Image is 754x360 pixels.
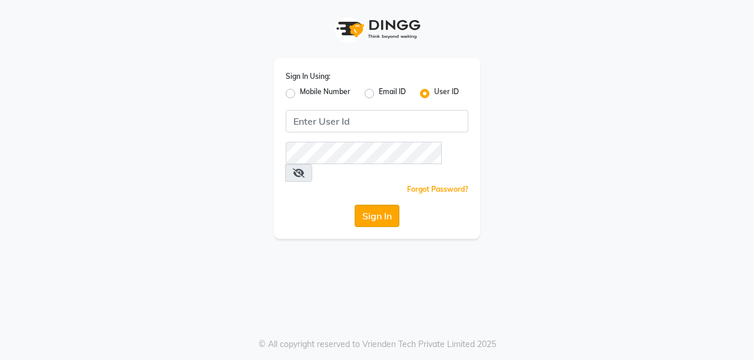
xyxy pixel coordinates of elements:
[407,185,468,194] a: Forgot Password?
[330,12,424,46] img: logo1.svg
[286,110,468,132] input: Username
[379,86,406,101] label: Email ID
[434,86,459,101] label: User ID
[355,205,399,227] button: Sign In
[286,142,442,164] input: Username
[300,86,350,101] label: Mobile Number
[286,71,330,82] label: Sign In Using:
